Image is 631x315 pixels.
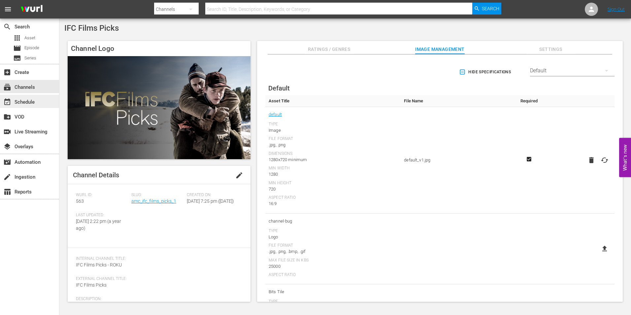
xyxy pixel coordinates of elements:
[4,5,12,13] span: menu
[526,45,576,53] span: Settings
[525,156,533,162] svg: Required
[13,54,21,62] span: Series
[515,95,543,107] th: Required
[608,7,625,12] a: Sign Out
[269,136,397,142] div: File Format
[269,288,397,296] span: Bits Tile
[3,113,11,121] span: VOD
[269,195,397,200] div: Aspect Ratio
[401,95,515,107] th: File Name
[64,23,119,33] span: IFC Films Picks
[265,95,401,107] th: Asset Title
[16,2,48,17] img: ans4CAIJ8jUAAAAAAAAAAAAAAAAAAAAAAAAgQb4GAAAAAAAAAAAAAAAAAAAAAAAAJMjXAAAAAAAAAAAAAAAAAAAAAAAAgAT5G...
[3,83,11,91] span: Channels
[24,45,39,51] span: Episode
[68,56,250,159] img: IFC Films Picks
[131,198,176,204] a: amc_ifc_films_picks_1
[13,44,21,52] span: Episode
[269,299,397,304] div: Type
[269,151,397,157] div: Dimensions
[269,228,397,234] div: Type
[3,128,11,136] span: Live Streaming
[269,122,397,127] div: Type
[76,282,107,288] span: IFC Films Picks
[269,186,397,192] div: 720
[3,23,11,31] span: Search
[3,98,11,106] span: Schedule
[3,158,11,166] span: Automation
[3,188,11,196] span: Reports
[460,69,511,76] span: Hide Specifications
[268,84,290,92] span: Default
[619,138,631,177] button: Open Feedback Widget
[269,217,397,226] span: channel-bug
[187,198,234,204] span: [DATE] 7:25 pm ([DATE])
[269,234,397,240] div: Logo
[269,243,397,248] div: File Format
[76,213,128,218] span: Last Updated:
[76,262,122,267] span: IFC Films Picks - ROKU
[76,256,239,262] span: Internal Channel Title:
[269,166,397,171] div: Min Width
[269,272,397,278] div: Aspect Ratio
[269,248,397,255] div: .jpg, .png, .bmp, .gif
[13,34,21,42] span: Asset
[269,110,282,119] a: default
[3,143,11,151] span: Overlays
[3,68,11,76] span: Create
[76,219,121,231] span: [DATE] 2:22 pm (a year ago)
[269,258,397,263] div: Max File Size In Kbs
[73,171,119,179] span: Channel Details
[472,3,501,15] button: Search
[269,171,397,178] div: 1280
[269,142,397,148] div: .jpg, .png
[131,192,183,198] span: Slug:
[76,192,128,198] span: Wurl ID:
[530,61,614,80] div: Default
[187,192,239,198] span: Created On:
[401,107,515,214] td: default_v1.jpg
[3,173,11,181] span: Ingestion
[76,297,239,302] span: Description:
[269,181,397,186] div: Min Height
[458,63,514,81] button: Hide Specifications
[24,55,36,61] span: Series
[304,45,354,53] span: Ratings / Genres
[269,157,397,163] div: 1280x720 minimum
[24,35,35,41] span: Asset
[68,41,250,56] h4: Channel Logo
[269,200,397,207] div: 16:9
[269,263,397,270] div: 25000
[235,171,243,179] span: edit
[482,3,499,15] span: Search
[76,198,84,204] span: 563
[76,276,239,282] span: External Channel Title:
[231,167,247,183] button: edit
[269,127,397,134] div: Image
[415,45,465,53] span: Image Management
